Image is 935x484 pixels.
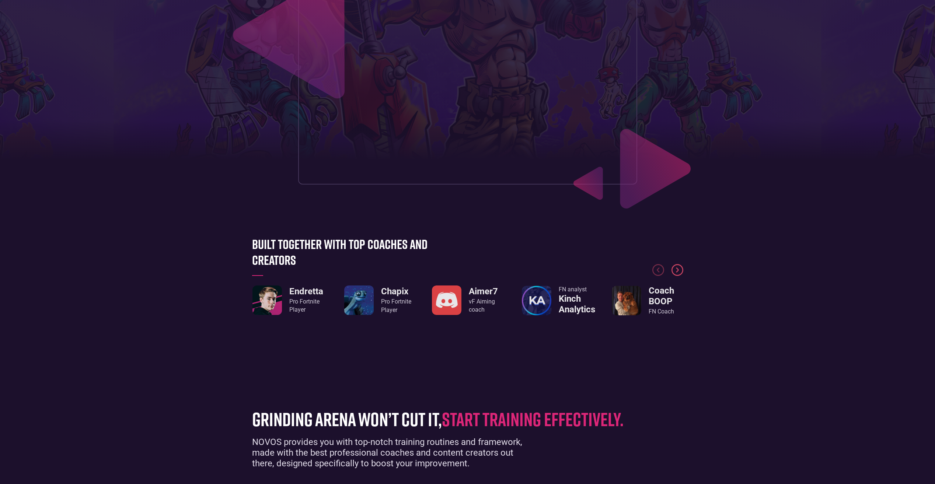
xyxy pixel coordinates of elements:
div: FN analyst [559,285,595,294]
h3: Chapix [381,286,411,297]
a: ChapixPro FortnitePlayer [344,285,411,315]
div: Pro Fortnite Player [289,298,323,314]
div: 4 / 8 [522,285,593,316]
div: 5 / 8 [612,285,683,316]
div: vF Aiming coach [469,298,503,314]
a: EndrettaPro FortnitePlayer [252,285,323,315]
a: Aimer7vF Aiming coach [432,285,503,315]
a: Coach BOOPFN Coach [612,285,683,316]
div: NOVOS provides you with top-notch training routines and framework, made with the best professiona... [252,437,536,469]
h3: Kinch Analytics [559,294,595,315]
h1: grinding arena won’t cut it, [252,408,672,429]
h3: Coach BOOP [649,285,683,307]
div: Pro Fortnite Player [381,298,411,314]
div: 2 / 8 [342,285,414,315]
div: 1 / 8 [252,285,324,315]
div: Next slide [671,264,683,276]
span: start training effectively. [442,407,624,430]
div: Next slide [671,264,683,283]
h3: Aimer7 [469,286,503,297]
a: FN analystKinch Analytics [522,285,593,316]
div: 3 / 8 [432,285,503,315]
div: Previous slide [652,264,664,283]
div: FN Coach [649,308,683,316]
h3: Endretta [289,286,323,297]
